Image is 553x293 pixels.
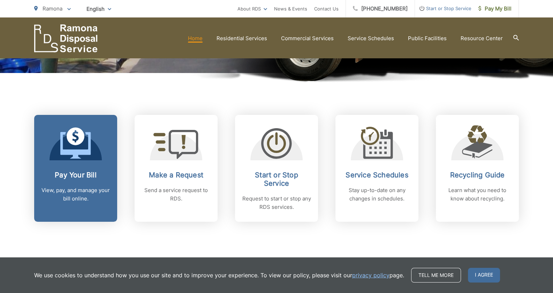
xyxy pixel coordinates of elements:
a: About RDS [237,5,267,13]
h2: Make a Request [142,171,211,179]
a: Pay Your Bill View, pay, and manage your bill online. [34,115,117,222]
a: Home [188,34,203,43]
p: View, pay, and manage your bill online. [41,186,110,203]
a: Contact Us [314,5,339,13]
a: EDCD logo. Return to the homepage. [34,24,98,52]
p: Request to start or stop any RDS services. [242,195,311,211]
p: Learn what you need to know about recycling. [443,186,512,203]
a: Commercial Services [281,34,334,43]
a: Service Schedules Stay up-to-date on any changes in schedules. [335,115,418,222]
span: English [81,3,116,15]
span: Ramona [43,5,62,12]
p: We use cookies to understand how you use our site and to improve your experience. To view our pol... [34,271,404,279]
a: Residential Services [217,34,267,43]
span: Pay My Bill [478,5,512,13]
a: Make a Request Send a service request to RDS. [135,115,218,222]
p: Send a service request to RDS. [142,186,211,203]
a: privacy policy [352,271,389,279]
h2: Recycling Guide [443,171,512,179]
a: Recycling Guide Learn what you need to know about recycling. [436,115,519,222]
a: Service Schedules [348,34,394,43]
h2: Start or Stop Service [242,171,311,188]
a: Public Facilities [408,34,447,43]
span: I agree [468,268,500,283]
p: Stay up-to-date on any changes in schedules. [342,186,411,203]
h2: Pay Your Bill [41,171,110,179]
a: Tell me more [411,268,461,283]
a: Resource Center [461,34,503,43]
a: News & Events [274,5,307,13]
h2: Service Schedules [342,171,411,179]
